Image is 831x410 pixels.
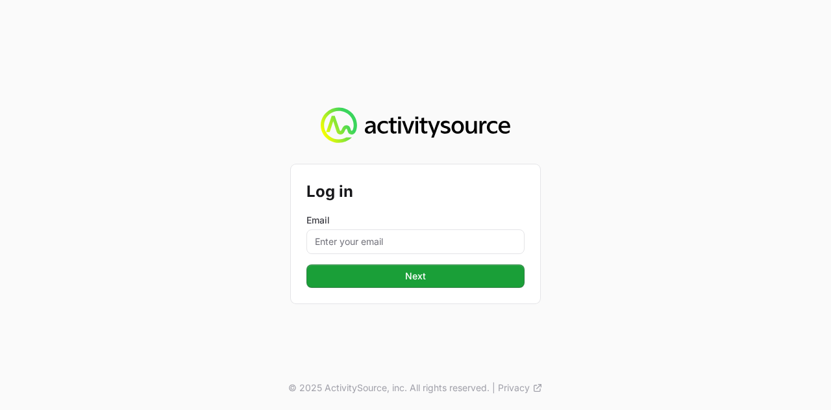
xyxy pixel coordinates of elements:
[321,107,510,144] img: Activity Source
[306,214,525,227] label: Email
[288,381,490,394] p: © 2025 ActivitySource, inc. All rights reserved.
[492,381,495,394] span: |
[306,264,525,288] button: Next
[306,229,525,254] input: Enter your email
[498,381,543,394] a: Privacy
[314,268,517,284] span: Next
[306,180,525,203] h2: Log in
